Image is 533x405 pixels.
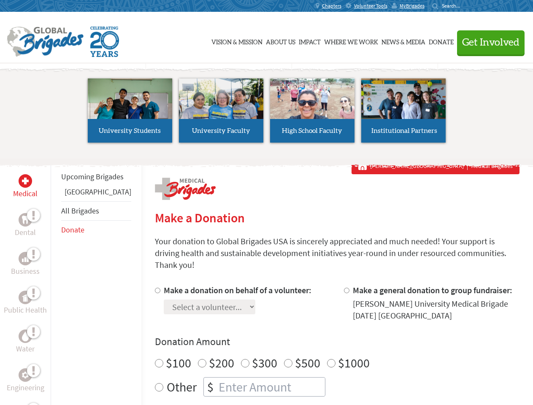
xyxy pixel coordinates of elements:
a: News & Media [381,20,425,62]
img: menu_brigades_submenu_3.jpg [270,78,354,119]
div: Dental [19,213,32,227]
li: Donate [61,221,131,239]
img: Business [22,255,29,262]
p: Your donation to Global Brigades USA is sincerely appreciated and much needed! Your support is dr... [155,235,519,271]
h2: Make a Donation [155,210,519,225]
a: Where We Work [324,20,378,62]
a: Donate [429,20,454,62]
img: logo-medical.png [155,178,216,200]
button: Get Involved [457,30,525,54]
div: Water [19,329,32,343]
a: Impact [299,20,321,62]
label: Make a general donation to group fundraiser: [353,285,512,295]
a: DentalDental [15,213,36,238]
div: [PERSON_NAME] University Medical Brigade [DATE] [GEOGRAPHIC_DATA] [353,298,519,321]
div: $ [204,378,217,396]
li: Panama [61,186,131,201]
span: University Students [99,127,161,134]
a: Institutional Partners [361,78,446,143]
label: Make a donation on behalf of a volunteer: [164,285,311,295]
span: Get Involved [462,38,519,48]
a: [GEOGRAPHIC_DATA] [65,187,131,197]
a: BusinessBusiness [11,252,40,277]
li: All Brigades [61,201,131,221]
p: Business [11,265,40,277]
span: Chapters [322,3,341,9]
p: Public Health [4,304,47,316]
label: Other [167,377,197,397]
p: Water [16,343,35,355]
label: $500 [295,355,320,371]
a: MedicalMedical [13,174,38,200]
input: Enter Amount [217,378,325,396]
p: Engineering [7,382,44,394]
div: Business [19,252,32,265]
a: Upcoming Brigades [61,172,124,181]
img: menu_brigades_submenu_4.jpg [361,78,446,135]
a: All Brigades [61,206,99,216]
a: University Faculty [179,78,263,143]
span: University Faculty [192,127,250,134]
img: Public Health [22,293,29,302]
p: Medical [13,188,38,200]
a: EngineeringEngineering [7,368,44,394]
label: $100 [166,355,191,371]
a: High School Faculty [270,78,354,143]
img: menu_brigades_submenu_1.jpg [88,78,172,135]
div: Medical [19,174,32,188]
img: menu_brigades_submenu_2.jpg [179,78,263,135]
a: University Students [88,78,172,143]
label: $300 [252,355,277,371]
img: Water [22,331,29,341]
a: Public HealthPublic Health [4,291,47,316]
img: Dental [22,216,29,224]
label: $200 [209,355,234,371]
div: Engineering [19,368,32,382]
h4: Donation Amount [155,335,519,348]
span: High School Faculty [282,127,342,134]
span: Volunteer Tools [354,3,387,9]
p: Dental [15,227,36,238]
input: Search... [442,3,466,9]
a: About Us [266,20,295,62]
img: Medical [22,178,29,184]
div: Public Health [19,291,32,304]
a: Donate [61,225,84,235]
a: WaterWater [16,329,35,355]
span: MyBrigades [400,3,425,9]
a: Vision & Mission [211,20,262,62]
img: Engineering [22,372,29,378]
li: Upcoming Brigades [61,167,131,186]
span: Institutional Partners [371,127,437,134]
img: Global Brigades Logo [7,27,84,57]
label: $1000 [338,355,370,371]
img: Global Brigades Celebrating 20 Years [90,27,119,57]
